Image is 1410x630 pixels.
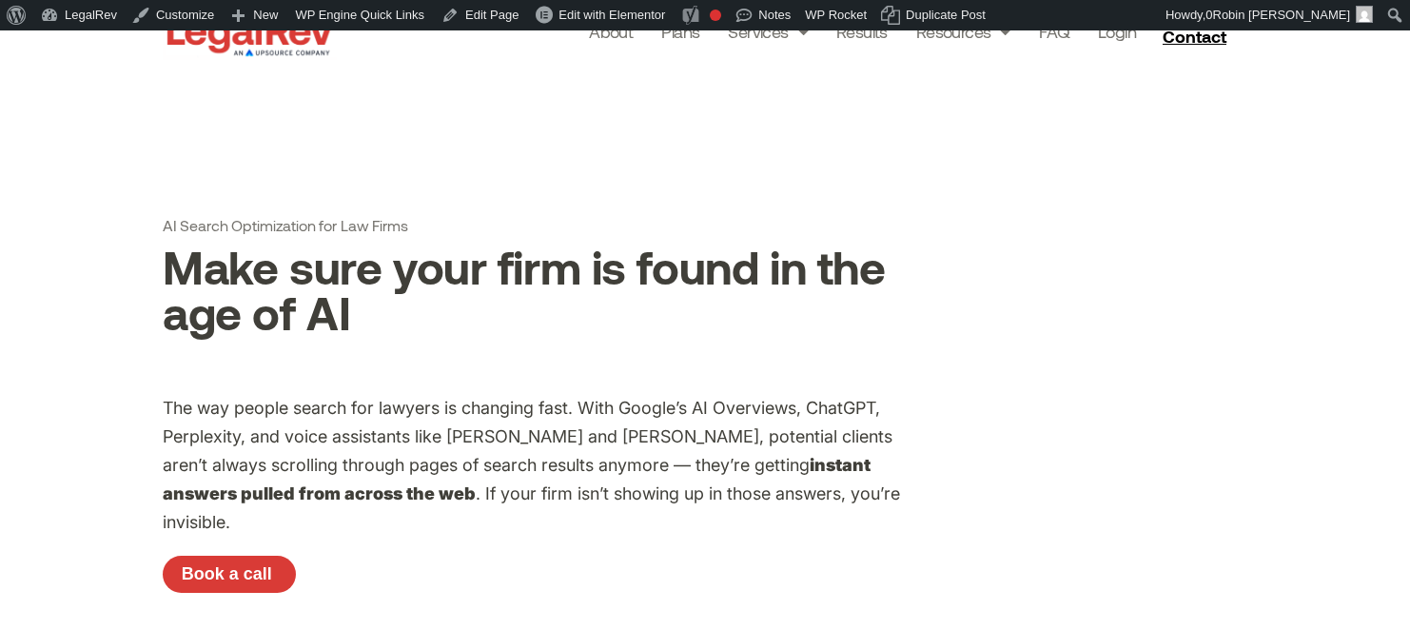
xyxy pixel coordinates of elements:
[1163,28,1226,45] span: Contact
[163,216,924,234] h1: AI Search Optimization for Law Firms
[163,556,296,594] a: Book a call
[916,18,1010,45] a: Resources
[163,455,871,503] b: instant answers pulled from across the web
[163,244,924,335] h2: Make sure your firm is found in the age of AI
[1098,18,1136,45] a: Login
[1205,8,1350,22] span: 0Robin [PERSON_NAME]
[661,18,699,45] a: Plans
[1039,18,1069,45] a: FAQ
[728,18,808,45] a: Services
[163,398,892,475] span: The way people search for lawyers is changing fast. With Google’s AI Overviews, ChatGPT, Perplexi...
[836,18,888,45] a: Results
[710,10,721,21] div: Focus keyphrase not set
[182,565,272,582] span: Book a call
[589,18,633,45] a: About
[558,8,665,22] span: Edit with Elementor
[163,483,900,532] span: . If your firm isn’t showing up in those answers, you’re invisible.
[589,18,1136,54] nav: Menu
[1155,21,1239,51] a: Contact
